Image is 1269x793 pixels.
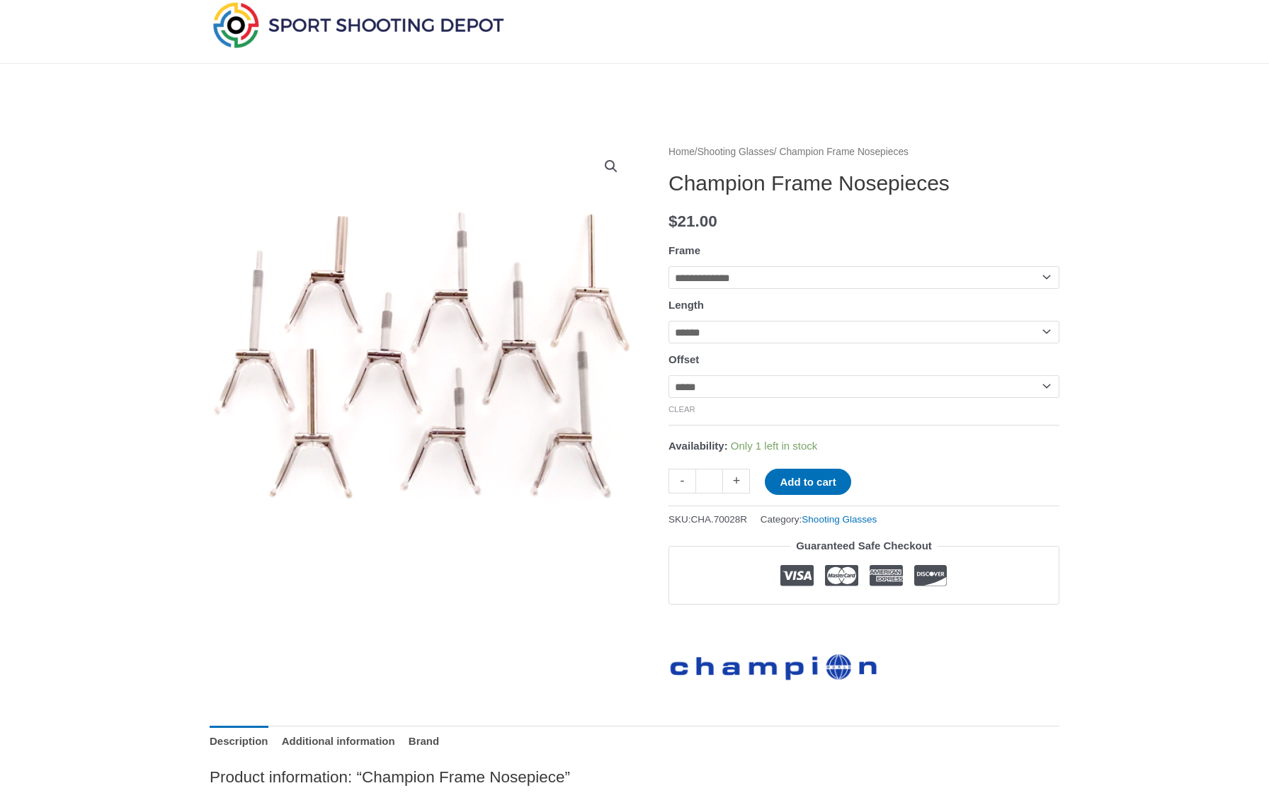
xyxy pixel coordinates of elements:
span: Category: [761,510,877,528]
span: CHA.70028R [691,514,748,525]
label: Frame [668,244,700,256]
h2: Product information: “Champion Frame Nosepiece” [210,767,1059,787]
h1: Champion Frame Nosepieces [668,171,1059,196]
a: Shooting Glasses [802,514,877,525]
a: Clear options [668,405,695,413]
bdi: 21.00 [668,212,717,230]
label: Offset [668,353,699,365]
button: Add to cart [765,469,850,495]
iframe: Customer reviews powered by Trustpilot [668,615,1059,632]
span: Availability: [668,440,728,452]
a: View full-screen image gallery [598,154,624,179]
span: SKU: [668,510,747,528]
a: Home [668,147,695,157]
a: Description [210,726,268,756]
a: Additional information [282,726,395,756]
a: Champion [668,643,881,683]
span: Only 1 left in stock [731,440,818,452]
nav: Breadcrumb [668,143,1059,161]
label: Length [668,299,704,311]
span: $ [668,212,678,230]
input: Product quantity [695,469,723,494]
legend: Guaranteed Safe Checkout [790,536,938,556]
a: + [723,469,750,494]
a: Brand [409,726,439,756]
a: - [668,469,695,494]
a: Shooting Glasses [698,147,774,157]
img: Nasenstege [210,143,634,568]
